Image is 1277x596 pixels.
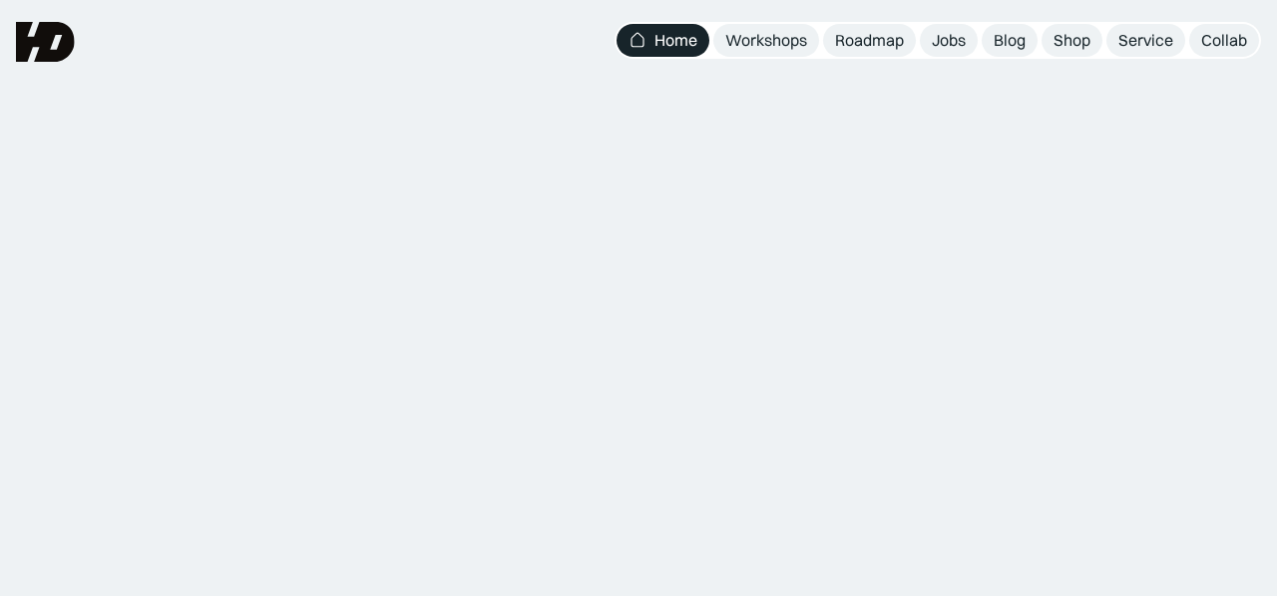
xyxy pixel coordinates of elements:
[617,24,709,57] a: Home
[725,30,807,51] div: Workshops
[1189,24,1259,57] a: Collab
[654,30,697,51] div: Home
[1042,24,1102,57] a: Shop
[982,24,1038,57] a: Blog
[1054,30,1090,51] div: Shop
[1201,30,1247,51] div: Collab
[1106,24,1185,57] a: Service
[920,24,978,57] a: Jobs
[835,30,904,51] div: Roadmap
[1118,30,1173,51] div: Service
[932,30,966,51] div: Jobs
[713,24,819,57] a: Workshops
[994,30,1026,51] div: Blog
[823,24,916,57] a: Roadmap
